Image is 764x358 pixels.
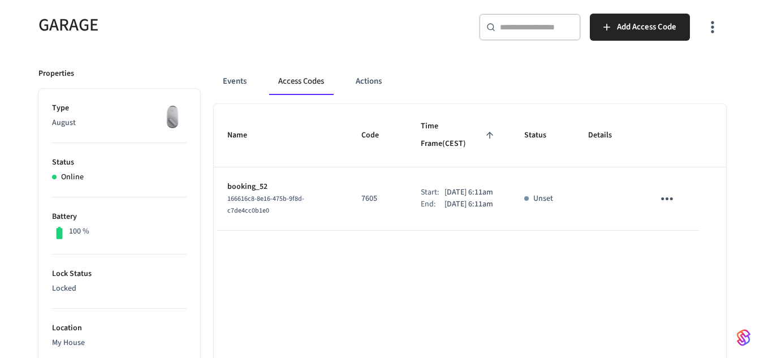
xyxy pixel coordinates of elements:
[421,199,444,210] div: End:
[444,187,493,199] p: [DATE] 6:11am
[52,283,187,295] p: Locked
[38,14,375,37] h5: GARAGE
[214,68,726,95] div: ant example
[421,118,497,153] span: Time Frame(CEST)
[52,102,187,114] p: Type
[52,268,187,280] p: Lock Status
[269,68,333,95] button: Access Codes
[444,199,493,210] p: [DATE] 6:11am
[421,187,444,199] div: Start:
[214,104,726,231] table: sticky table
[347,68,391,95] button: Actions
[590,14,690,41] button: Add Access Code
[533,193,553,205] p: Unset
[61,171,84,183] p: Online
[227,127,262,144] span: Name
[361,127,394,144] span: Code
[52,211,187,223] p: Battery
[69,226,89,238] p: 100 %
[737,329,750,347] img: SeamLogoGradient.69752ec5.svg
[227,194,304,215] span: 166616c8-8e16-475b-9f8d-c7de4cc0b1e0
[617,20,676,34] span: Add Access Code
[158,102,187,131] img: August Wifi Smart Lock 3rd Gen, Silver, Front
[52,337,187,349] p: My House
[214,68,256,95] button: Events
[38,68,74,80] p: Properties
[524,127,561,144] span: Status
[52,322,187,334] p: Location
[227,181,335,193] p: booking_52
[52,157,187,169] p: Status
[361,193,394,205] p: 7605
[52,117,187,129] p: August
[588,127,627,144] span: Details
